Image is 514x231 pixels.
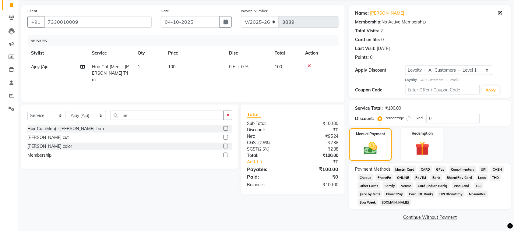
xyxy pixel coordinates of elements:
[396,174,411,181] span: ONLINE
[293,127,343,133] div: ₹0
[111,111,224,120] input: Search or Scan
[355,28,379,34] div: Total Visits:
[393,166,417,173] span: Master Card
[293,152,343,159] div: ₹100.00
[242,159,301,165] a: Add Tip
[134,46,164,60] th: Qty
[293,173,343,180] div: ₹0
[27,46,88,60] th: Stylist
[242,140,293,146] div: ( )
[383,182,397,189] span: Family
[242,133,293,140] div: Net:
[358,190,382,197] span: Juice by MCB
[385,115,404,121] label: Percentage
[384,190,405,197] span: BharatPay
[376,174,393,181] span: PhonePe
[293,120,343,127] div: ₹100.00
[27,152,51,158] div: Membership
[400,182,414,189] span: Venmo
[242,152,293,159] div: Total:
[293,182,343,188] div: ₹100.00
[168,64,175,69] span: 100
[27,143,72,150] div: [PERSON_NAME] color
[419,166,432,173] span: CARD
[241,64,248,70] span: 0 %
[242,173,293,180] div: Paid:
[355,19,382,25] div: Membership:
[355,37,380,43] div: Card on file:
[27,134,69,141] div: [PERSON_NAME] cut
[370,54,373,61] div: 0
[412,131,433,136] label: Redemption
[31,64,50,69] span: Ajay (Aju)
[161,8,169,14] label: Date
[358,174,373,181] span: Cheque
[377,45,390,52] div: [DATE]
[275,64,282,69] span: 100
[355,105,383,112] div: Service Total:
[27,126,104,132] div: Hair Cut (Men) - [PERSON_NAME] Trim
[358,182,380,189] span: Other Cards
[242,165,293,173] div: Payable:
[355,67,405,73] div: Apply Discount
[271,46,301,60] th: Total
[452,182,471,189] span: Visa Card
[293,140,343,146] div: ₹2.38
[27,8,37,14] label: Client
[407,190,435,197] span: Card (DL Bank)
[247,146,258,152] span: SGST
[225,46,271,60] th: Disc
[382,37,384,43] div: 0
[259,147,268,151] span: 2.5%
[355,19,505,25] div: No Active Membership
[164,46,225,60] th: Price
[355,166,391,172] span: Payment Methods
[356,131,385,137] label: Manual Payment
[293,133,343,140] div: ₹95.24
[301,159,343,165] div: ₹0
[370,10,404,16] a: [PERSON_NAME]
[477,174,488,181] span: Loan
[355,116,374,122] div: Discount:
[242,146,293,152] div: ( )
[380,199,411,206] span: [DOMAIN_NAME]
[138,64,140,69] span: 1
[435,166,447,173] span: GPay
[242,120,293,127] div: Sub Total:
[360,140,382,156] img: _cash.svg
[414,174,428,181] span: PayTM
[414,115,423,121] label: Fixed
[242,127,293,133] div: Discount:
[259,140,269,145] span: 2.5%
[242,182,293,188] div: Balance :
[416,182,449,189] span: Card (Indian Bank)
[27,16,44,28] button: +91
[247,111,261,118] span: Total
[405,77,505,83] div: All Customers → Level 1
[405,78,421,82] strong: Loyalty →
[381,28,383,34] div: 2
[238,64,239,70] span: |
[247,140,258,145] span: CGST
[467,190,488,197] span: MosamBee
[491,166,504,173] span: CASH
[355,54,369,61] div: Points:
[355,45,376,52] div: Last Visit:
[482,86,500,95] button: Apply
[293,165,343,173] div: ₹100.00
[385,105,401,112] div: ₹100.00
[355,87,405,93] div: Coupon Code
[44,16,152,28] input: Search by Name/Mobile/Email/Code
[445,174,474,181] span: BharatPay Card
[355,10,369,16] div: Name:
[474,182,484,189] span: TCL
[438,190,465,197] span: UPI BharatPay
[358,199,378,206] span: Spa Week
[229,64,235,70] span: 0 F
[88,46,134,60] th: Service
[405,85,480,94] input: Enter Offer / Coupon Code
[479,166,488,173] span: UPI
[490,174,501,181] span: THD
[28,35,343,46] div: Services
[449,166,477,173] span: Complimentary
